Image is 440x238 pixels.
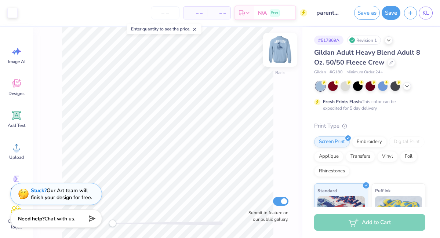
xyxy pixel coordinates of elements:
span: Standard [317,187,337,194]
img: Standard [317,196,365,233]
span: Designs [8,91,25,96]
div: Revision 1 [347,36,381,45]
span: Clipart & logos [4,218,29,230]
div: # 517869A [314,36,343,45]
div: Applique [314,151,343,162]
span: Free [271,10,278,15]
div: Accessibility label [109,220,116,227]
strong: Stuck? [31,187,47,194]
strong: Need help? [18,215,44,222]
span: Puff Ink [375,187,390,194]
div: Digital Print [389,136,425,147]
a: KL [419,7,433,19]
span: # G180 [330,69,343,76]
div: Rhinestones [314,166,350,177]
span: KL [422,9,429,17]
div: Transfers [346,151,375,162]
div: Foil [400,151,417,162]
span: Gildan [314,69,326,76]
span: – – [188,9,203,17]
span: Upload [9,154,24,160]
div: Back [275,69,285,76]
div: Embroidery [352,136,387,147]
span: N/A [258,9,267,17]
span: – – [211,9,226,17]
div: This color can be expedited for 5 day delivery. [323,98,413,111]
button: Save [382,6,400,20]
div: Vinyl [377,151,398,162]
span: Minimum Order: 24 + [346,69,383,76]
div: Print Type [314,122,425,130]
input: Untitled Design [311,6,347,20]
div: Enter quantity to see the price. [127,24,201,34]
strong: Fresh Prints Flash: [323,99,362,105]
label: Submit to feature on our public gallery. [244,209,288,223]
input: – – [151,6,179,19]
img: Back [265,35,295,65]
span: Gildan Adult Heavy Blend Adult 8 Oz. 50/50 Fleece Crew [314,48,420,67]
span: Image AI [8,59,25,65]
img: Puff Ink [375,196,422,233]
span: Add Text [8,122,25,128]
span: Chat with us. [44,215,75,222]
div: Screen Print [314,136,350,147]
button: Save as [354,6,380,20]
div: Our Art team will finish your design for free. [31,187,92,201]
